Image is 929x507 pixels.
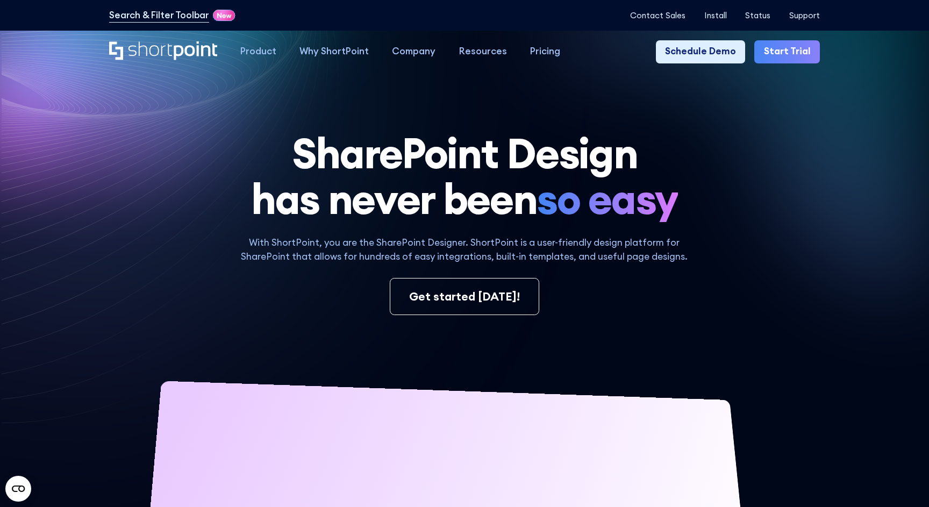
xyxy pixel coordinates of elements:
[240,45,276,59] div: Product
[392,45,435,59] div: Company
[109,41,217,62] a: Home
[447,40,518,63] a: Resources
[518,40,571,63] a: Pricing
[390,278,539,315] a: Get started [DATE]!
[409,288,520,305] div: Get started [DATE]!
[109,130,820,222] h1: SharePoint Design has never been
[789,11,820,20] a: Support
[754,40,820,63] a: Start Trial
[537,176,678,222] span: so easy
[630,11,685,20] a: Contact Sales
[656,40,746,63] a: Schedule Demo
[5,476,31,502] button: Open CMP widget
[530,45,560,59] div: Pricing
[109,9,209,23] a: Search & Filter Toolbar
[459,45,507,59] div: Resources
[704,11,727,20] a: Install
[229,40,288,63] a: Product
[299,45,369,59] div: Why ShortPoint
[381,40,447,63] a: Company
[230,236,700,264] p: With ShortPoint, you are the SharePoint Designer. ShortPoint is a user-friendly design platform f...
[875,455,929,507] iframe: Chat Widget
[745,11,770,20] a: Status
[288,40,381,63] a: Why ShortPoint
